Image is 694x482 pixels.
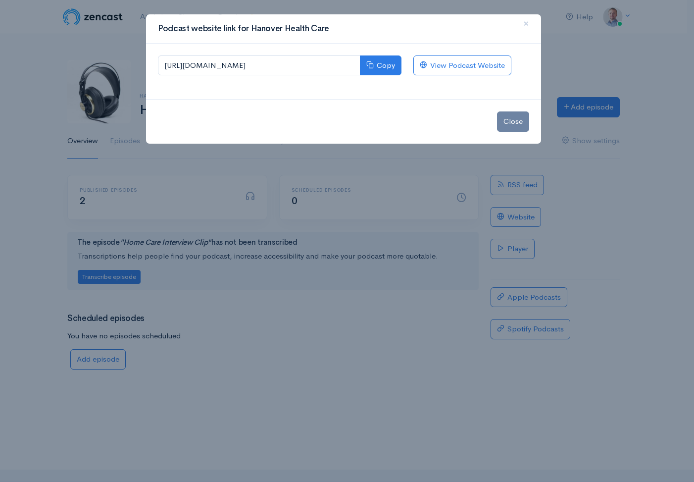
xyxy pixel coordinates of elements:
[511,10,541,38] button: Close
[413,55,511,76] a: View Podcast Website
[523,16,529,31] span: ×
[497,111,529,132] button: Close
[158,22,329,35] h3: Podcast website link for Hanover Health Care
[360,55,401,76] button: Copy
